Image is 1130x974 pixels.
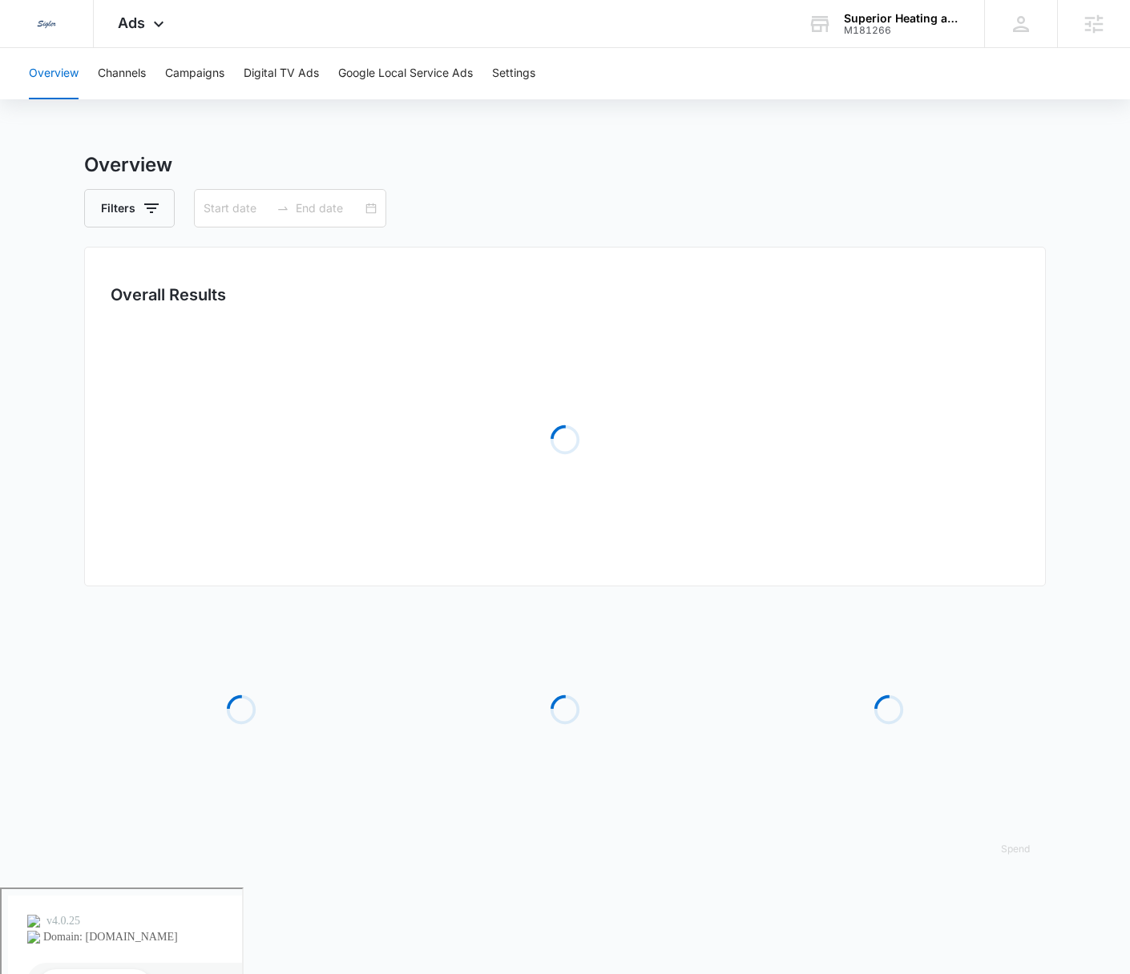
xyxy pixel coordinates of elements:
[204,199,270,217] input: Start date
[276,202,289,215] span: to
[84,151,1046,179] h3: Overview
[111,283,226,307] h3: Overall Results
[43,93,56,106] img: tab_domain_overview_orange.svg
[844,25,961,36] div: account id
[244,48,319,99] button: Digital TV Ads
[296,199,362,217] input: End date
[177,95,270,105] div: Keywords by Traffic
[276,202,289,215] span: swap-right
[159,93,172,106] img: tab_keywords_by_traffic_grey.svg
[26,42,38,54] img: website_grey.svg
[338,48,473,99] button: Google Local Service Ads
[29,48,79,99] button: Overview
[45,26,79,38] div: v 4.0.25
[32,10,61,38] img: Sigler Corporate
[98,48,146,99] button: Channels
[985,830,1046,868] button: Spend
[165,48,224,99] button: Campaigns
[26,26,38,38] img: logo_orange.svg
[42,42,176,54] div: Domain: [DOMAIN_NAME]
[844,12,961,25] div: account name
[118,14,145,31] span: Ads
[492,48,535,99] button: Settings
[84,189,175,227] button: Filters
[61,95,143,105] div: Domain Overview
